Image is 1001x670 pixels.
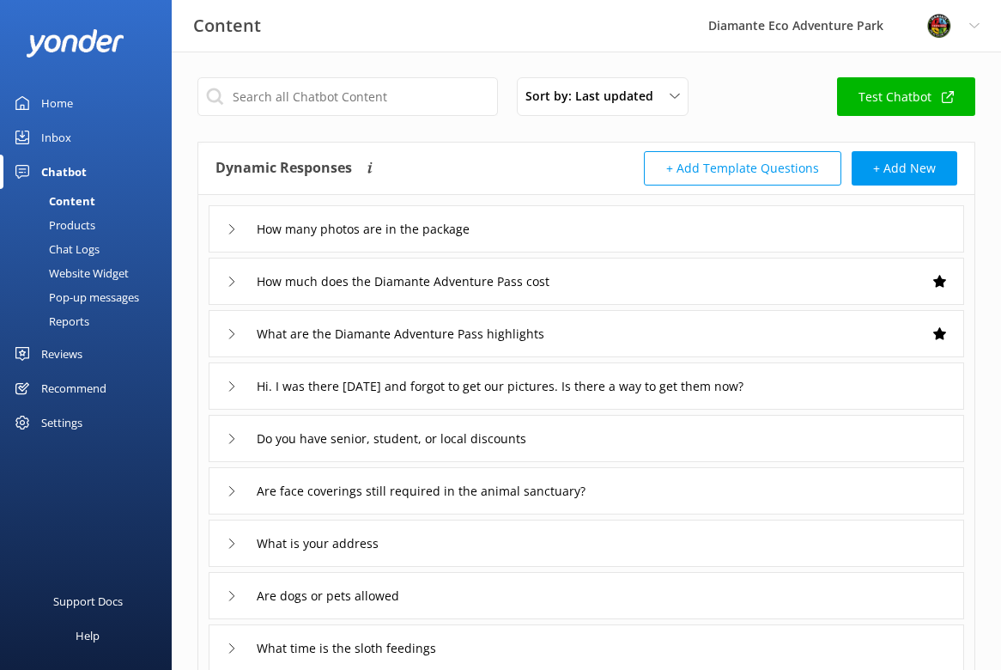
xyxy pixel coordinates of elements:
img: 831-1756915225.png [926,13,952,39]
a: Test Chatbot [837,77,975,116]
div: Pop-up messages [10,285,139,309]
div: Inbox [41,120,71,155]
a: Reports [10,309,172,333]
a: Content [10,189,172,213]
div: Home [41,86,73,120]
div: Content [10,189,95,213]
button: + Add Template Questions [644,151,841,186]
span: Sort by: Last updated [525,87,664,106]
div: Reviews [41,337,82,371]
div: Chatbot [41,155,87,189]
button: + Add New [852,151,957,186]
div: Settings [41,405,82,440]
h3: Content [193,12,261,40]
div: Support Docs [53,584,123,618]
div: Recommend [41,371,106,405]
div: Chat Logs [10,237,100,261]
div: Website Widget [10,261,129,285]
a: Products [10,213,172,237]
a: Chat Logs [10,237,172,261]
a: Pop-up messages [10,285,172,309]
div: Reports [10,309,89,333]
div: Help [76,618,100,653]
input: Search all Chatbot Content [197,77,498,116]
img: yonder-white-logo.png [26,29,124,58]
h4: Dynamic Responses [215,151,352,186]
a: Website Widget [10,261,172,285]
div: Products [10,213,95,237]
